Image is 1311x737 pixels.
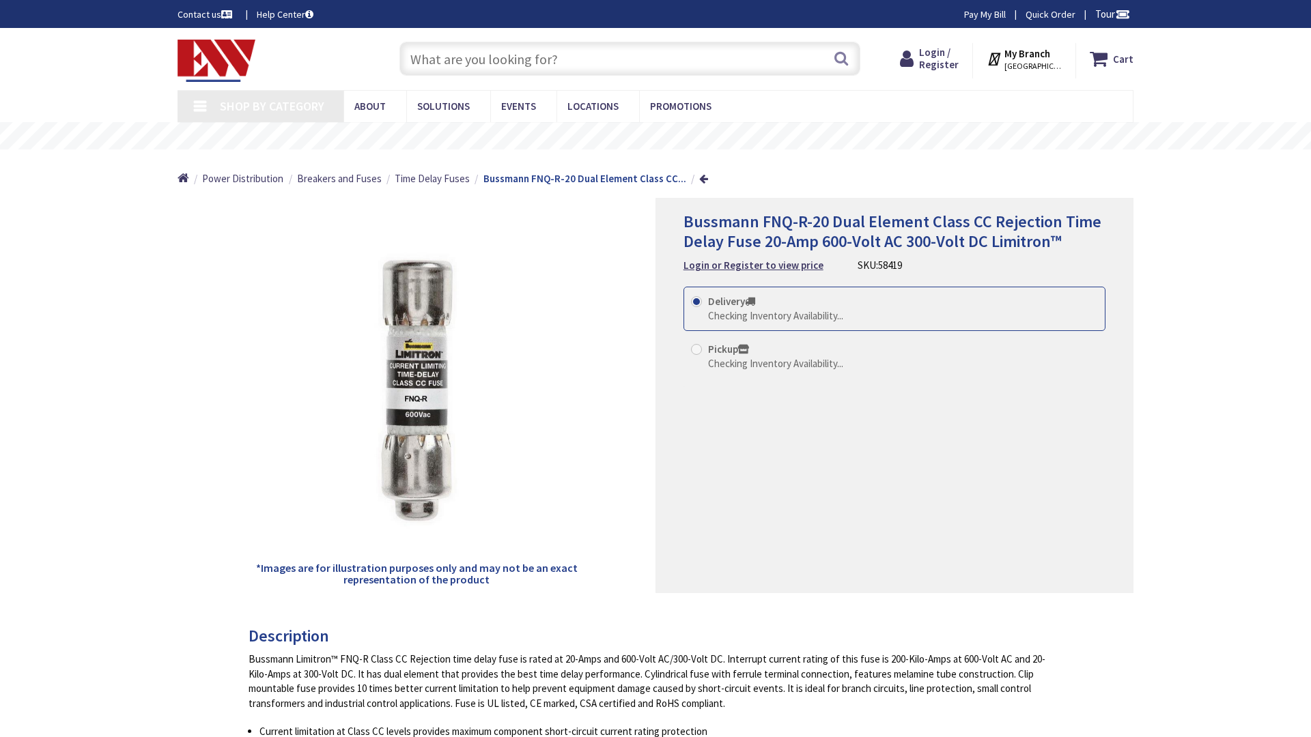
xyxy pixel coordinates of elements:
div: My Branch [GEOGRAPHIC_DATA], [GEOGRAPHIC_DATA] [987,46,1062,71]
span: Power Distribution [202,172,283,185]
a: Login / Register [900,46,959,71]
img: Electrical Wholesalers, Inc. [178,40,255,82]
rs-layer: Free Same Day Pickup at 19 Locations [543,129,793,144]
div: SKU: [858,258,902,272]
span: Locations [567,100,619,113]
strong: Pickup [708,343,749,356]
a: Power Distribution [202,171,283,186]
span: Solutions [417,100,470,113]
h3: Description [249,627,1052,645]
span: About [354,100,386,113]
strong: Login or Register to view price [683,259,823,272]
img: Bussmann FNQ-R-20 Dual Element Class CC Rejection Time Delay Fuse 20-Amp 600-Volt AC 300-Volt DC ... [254,227,579,551]
a: Help Center [257,8,313,21]
a: Login or Register to view price [683,258,823,272]
span: Time Delay Fuses [395,172,470,185]
a: Pay My Bill [964,8,1006,21]
div: Checking Inventory Availability... [708,308,843,323]
a: Breakers and Fuses [297,171,382,186]
strong: My Branch [1004,47,1050,60]
span: Tour [1095,8,1130,20]
a: Cart [1090,46,1133,71]
span: 58419 [878,259,902,272]
span: Events [501,100,536,113]
span: Login / Register [919,46,959,71]
a: Contact us [178,8,235,21]
span: Bussmann FNQ-R-20 Dual Element Class CC Rejection Time Delay Fuse 20-Amp 600-Volt AC 300-Volt DC ... [683,211,1101,252]
strong: Cart [1113,46,1133,71]
span: Promotions [650,100,711,113]
div: Bussmann Limitron™ FNQ-R Class CC Rejection time delay fuse is rated at 20-Amps and 600-Volt AC/3... [249,652,1052,710]
a: Quick Order [1026,8,1075,21]
strong: Bussmann FNQ-R-20 Dual Element Class CC... [483,172,686,185]
span: Shop By Category [220,98,324,114]
h5: *Images are for illustration purposes only and may not be an exact representation of the product [254,562,579,586]
span: Breakers and Fuses [297,172,382,185]
div: Checking Inventory Availability... [708,356,843,371]
span: [GEOGRAPHIC_DATA], [GEOGRAPHIC_DATA] [1004,61,1062,72]
input: What are you looking for? [399,42,860,76]
strong: Delivery [708,295,755,308]
a: Time Delay Fuses [395,171,470,186]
